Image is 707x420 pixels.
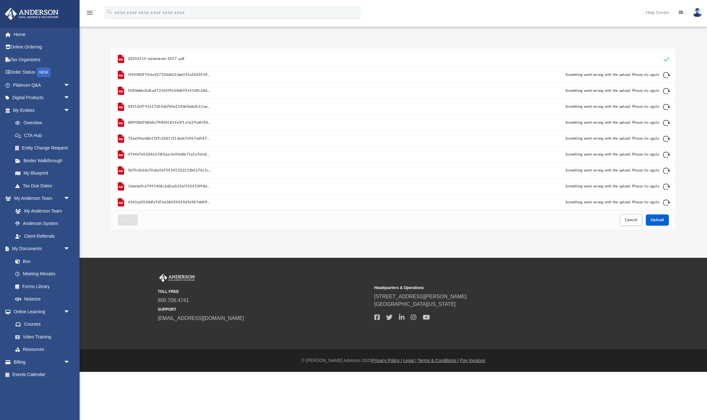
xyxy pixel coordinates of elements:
a: Platinum Q&Aarrow_drop_down [4,79,80,91]
a: Tax Organizers [4,53,80,66]
span: 72ae04eab8e1f29c2681c51daab7e967ad5873d2F.pdf [128,136,211,141]
span: Cancel [625,218,638,222]
small: Headquarters & Operations [374,285,586,291]
a: My Entitiesarrow_drop_down [4,104,80,117]
a: Billingarrow_drop_down [4,356,80,368]
span: 16babe9c67995408c2d2ec023ef535433f986316F.pdf [128,184,211,188]
button: Upload [646,214,669,226]
div: Something went wrong with the upload. Please try again. [388,168,660,173]
div: NEW [37,68,51,77]
a: Binder Walkthrough [9,154,80,167]
span: 4343ac0560dfa7d76638059014d5e987eb0ff3b2F.pdf [128,200,211,204]
a: Box [9,255,73,268]
div: Something went wrong with the upload. Please try again. [388,104,660,110]
div: Something went wrong with the upload. Please try again. [388,199,660,205]
div: Something went wrong with the upload. Please try again. [388,72,660,78]
span: arrow_drop_down [64,356,76,369]
button: Cancel [620,214,642,226]
button: Retry [663,119,670,127]
a: My Anderson Team [9,205,73,217]
a: Online Ordering [4,41,80,54]
a: Order StatusNEW [4,66,80,79]
div: © [PERSON_NAME] Advisors 2025 [80,357,707,364]
a: My Anderson Teamarrow_drop_down [4,192,76,205]
button: Retry [663,151,670,159]
span: Upload [651,218,664,222]
small: TOLL FREE [158,289,370,294]
a: Home [4,28,80,41]
a: Overview [9,117,80,129]
a: Tax Due Dates [9,179,80,192]
a: Pay Invoices [460,358,485,363]
i: menu [86,9,94,17]
a: menu [86,12,94,17]
a: Forms Library [9,280,73,293]
small: SUPPORT [158,307,370,312]
div: grid [111,48,676,210]
span: 5b70cf638a70aba5b759245322213b5276c1cd02F.pdf [128,168,211,172]
span: 88f908d7b868e7ff89b1814e3f1a1629cd6f503fF.pdf [128,120,211,125]
span: arrow_drop_down [64,305,76,318]
img: Anderson Advisors Platinum Portal [158,274,196,282]
span: 20250119-statements-3597-.pdf [128,57,184,61]
a: Resources [9,343,76,356]
button: Remove [663,55,670,63]
a: Events Calendar [4,368,80,381]
button: Retry [663,199,670,206]
div: Upload [111,48,676,230]
span: arrow_drop_down [64,91,76,105]
span: 4744b7d1024667df2aac4a90e8b71e2a7efc80b0F.pdf [128,152,211,156]
img: User Pic [693,8,702,17]
a: Video Training [9,330,73,343]
button: Retry [663,103,670,111]
a: My Blueprint [9,167,76,180]
a: Online Learningarrow_drop_down [4,305,76,318]
a: Privacy Policy | [372,358,402,363]
img: Anderson Advisors Platinum Portal [3,8,60,20]
a: Client Referrals [9,230,76,243]
a: [EMAIL_ADDRESS][DOMAIN_NAME] [158,315,244,321]
span: arrow_drop_down [64,243,76,256]
a: Terms & Conditions | [418,358,459,363]
div: Something went wrong with the upload. Please try again. [388,152,660,157]
a: Legal | [403,358,417,363]
button: Retry [663,167,670,175]
a: [STREET_ADDRESS][PERSON_NAME] [374,294,467,299]
a: Meeting Minutes [9,268,76,280]
span: arrow_drop_down [64,79,76,92]
button: Retry [663,71,670,79]
span: f104080f74cbc927336db52abe335c60435394d7F.pdf [128,73,211,77]
span: f10fbbbbc0a8cef72104f9e34b8951453ffc186fF.pdf [128,89,211,93]
a: Courses [9,318,76,331]
a: Anderson System [9,217,76,230]
div: Something went wrong with the upload. Please try again. [388,136,660,141]
a: My Documentsarrow_drop_down [4,243,76,255]
span: Close [123,218,133,222]
i: search [106,9,113,16]
div: Something went wrong with the upload. Please try again. [388,88,660,94]
div: Something went wrong with the upload. Please try again. [388,120,660,126]
a: Digital Productsarrow_drop_down [4,91,80,104]
a: 800.706.4741 [158,298,189,303]
a: [GEOGRAPHIC_DATA][US_STATE] [374,301,456,307]
button: Retry [663,87,670,95]
a: Entity Change Request [9,142,80,155]
span: 83910cf741617d13eb7b0e229dd3eda0c11ae5ebF.pdf [128,105,211,109]
span: arrow_drop_down [64,104,76,117]
div: Something went wrong with the upload. Please try again. [388,184,660,189]
span: arrow_drop_down [64,192,76,205]
a: CTA Hub [9,129,80,142]
button: Close [118,214,138,226]
button: Retry [663,135,670,143]
a: Notarize [9,293,76,306]
button: Retry [663,183,670,191]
